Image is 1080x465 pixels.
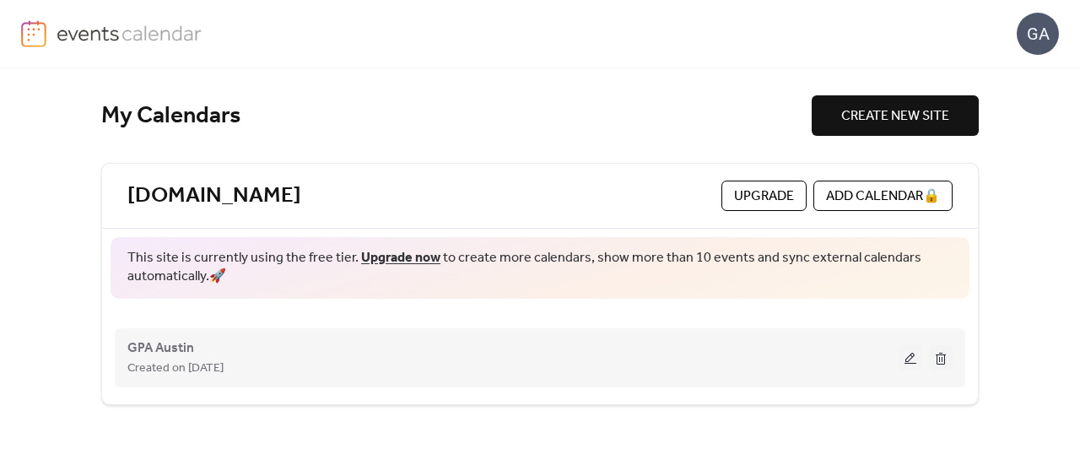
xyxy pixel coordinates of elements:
[127,343,194,353] a: GPA Austin
[734,187,794,207] span: Upgrade
[1017,13,1059,55] div: GA
[21,20,46,47] img: logo
[721,181,807,211] button: Upgrade
[101,101,812,131] div: My Calendars
[127,182,301,210] a: [DOMAIN_NAME]
[127,249,953,287] span: This site is currently using the free tier. to create more calendars, show more than 10 events an...
[57,20,202,46] img: logo-type
[127,338,194,359] span: GPA Austin
[812,95,979,136] button: CREATE NEW SITE
[127,359,224,379] span: Created on [DATE]
[361,245,440,271] a: Upgrade now
[841,106,949,127] span: CREATE NEW SITE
